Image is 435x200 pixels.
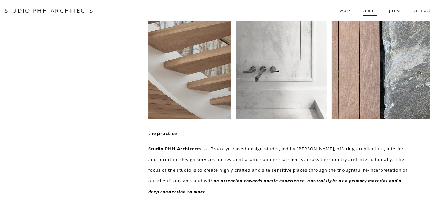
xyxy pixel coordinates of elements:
em: . [206,189,207,195]
a: about [363,5,377,17]
a: press [389,5,401,17]
strong: the practice [148,130,177,136]
a: folder dropdown [340,5,351,17]
a: contact [414,5,431,17]
span: work [340,5,351,16]
strong: Studio PHH Architects [148,146,201,152]
p: is a Brooklyn-based design studio, led by [PERSON_NAME], offering architecture, interior and furn... [148,144,412,197]
a: STUDIO PHH ARCHITECTS [4,7,94,14]
em: an attention towards poetic experience, natural light as a primary material and a deep connection... [148,178,403,194]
